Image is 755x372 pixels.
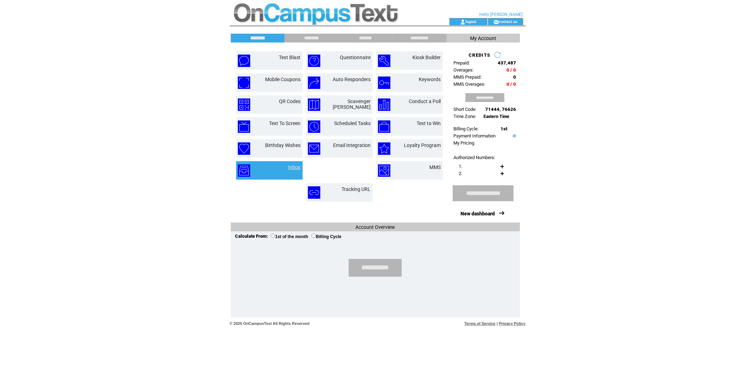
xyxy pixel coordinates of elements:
[454,133,496,139] a: Payment Information
[454,67,474,73] span: Overages:
[271,233,275,238] input: 1st of the month
[507,67,516,73] span: 0 / 0
[404,142,441,148] a: Loyalty Program
[340,55,371,60] a: Questionnaire
[238,77,250,89] img: mobile-coupons.png
[279,98,301,104] a: QR Codes
[271,234,308,239] label: 1st of the month
[498,60,516,66] span: 437,487
[265,142,301,148] a: Birthday Wishes
[238,164,250,177] img: inbox.png
[308,120,320,133] img: scheduled-tasks.png
[499,19,517,24] a: contact us
[470,35,496,41] span: My Account
[378,142,390,155] img: loyalty-program.png
[507,81,516,87] span: 0 / 0
[334,120,371,126] a: Scheduled Tasks
[459,164,463,169] span: 1.
[333,98,371,110] a: Scavenger [PERSON_NAME]
[499,321,526,326] a: Privacy Policy
[501,126,508,131] span: 1st
[417,120,441,126] a: Text to Win
[465,19,476,24] a: logout
[497,321,498,326] span: |
[308,77,320,89] img: auto-responders.png
[238,142,250,155] img: birthday-wishes.png
[230,321,310,326] span: © 2025 OnCampusText All Rights Reserved
[484,114,510,119] span: Eastern Time
[469,52,490,58] span: CREDITS
[378,77,390,89] img: keywords.png
[311,234,342,239] label: Billing Cycle
[333,77,371,82] a: Auto Responders
[464,321,496,326] a: Terms of Service
[235,233,268,239] span: Calculate From:
[419,77,441,82] a: Keywords
[454,140,475,146] a: My Pricing
[454,60,470,66] span: Prepaid:
[378,164,390,177] img: mms.png
[378,98,390,111] img: conduct-a-poll.png
[461,211,495,216] a: New dashboard
[265,77,301,82] a: Mobile Coupons
[460,19,465,25] img: account_icon.gif
[288,164,301,170] a: Inbox
[480,12,523,17] span: Hello [PERSON_NAME]
[454,155,496,160] span: Authorized Numbers:
[238,120,250,133] img: text-to-screen.png
[454,81,486,87] span: MMS Overages:
[454,107,477,112] span: Short Code:
[308,142,320,155] img: email-integration.png
[454,74,482,80] span: MMS Prepaid:
[454,114,476,119] span: Time Zone:
[333,142,371,148] a: Email Integration
[269,120,301,126] a: Text To Screen
[308,98,320,111] img: scavenger-hunt.png
[486,107,516,112] span: 71444, 76626
[308,186,320,199] img: tracking-url.png
[511,134,516,137] img: help.gif
[279,55,301,60] a: Text Blast
[409,98,441,104] a: Conduct a Poll
[514,74,516,80] span: 0
[355,224,395,230] span: Account Overview
[413,55,441,60] a: Kiosk Builder
[378,120,390,133] img: text-to-win.png
[430,164,441,170] a: MMS
[459,171,463,176] span: 2.
[311,233,316,238] input: Billing Cycle
[493,19,499,25] img: contact_us_icon.gif
[378,55,390,67] img: kiosk-builder.png
[342,186,371,192] a: Tracking URL
[308,55,320,67] img: questionnaire.png
[238,55,250,67] img: text-blast.png
[454,126,479,131] span: Billing Cycle:
[238,98,250,111] img: qr-codes.png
